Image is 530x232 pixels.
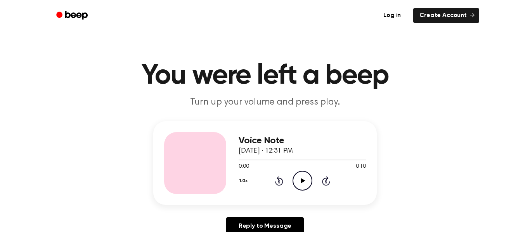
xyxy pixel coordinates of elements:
span: 0:00 [239,163,249,171]
span: 0:10 [356,163,366,171]
span: [DATE] · 12:31 PM [239,148,293,155]
p: Turn up your volume and press play. [116,96,414,109]
h3: Voice Note [239,136,366,146]
button: 1.0x [239,174,250,187]
a: Log in [376,7,409,24]
a: Beep [51,8,95,23]
h1: You were left a beep [66,62,464,90]
a: Create Account [413,8,479,23]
